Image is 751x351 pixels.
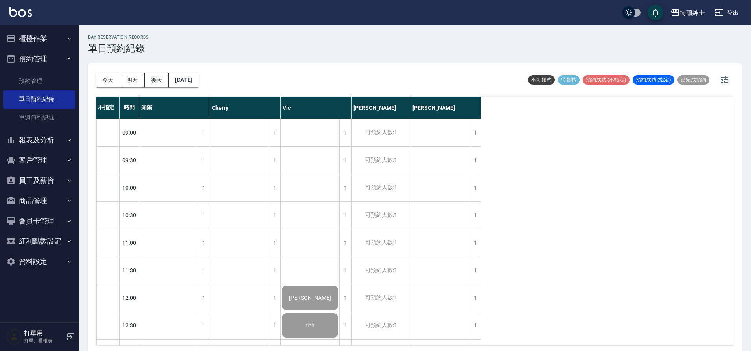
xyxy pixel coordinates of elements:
[198,147,210,174] div: 1
[287,295,333,301] span: [PERSON_NAME]
[3,28,75,49] button: 櫃檯作業
[269,202,280,229] div: 1
[269,229,280,257] div: 1
[88,35,149,40] h2: day Reservation records
[9,7,32,17] img: Logo
[583,76,630,83] span: 預約成功 (不指定)
[6,329,22,345] img: Person
[3,211,75,231] button: 會員卡管理
[3,170,75,191] button: 員工及薪資
[469,257,481,284] div: 1
[677,76,709,83] span: 已完成預約
[198,119,210,146] div: 1
[198,312,210,339] div: 1
[469,312,481,339] div: 1
[339,229,351,257] div: 1
[120,229,139,257] div: 11:00
[352,119,410,146] div: 可預約人數:1
[339,257,351,284] div: 1
[269,174,280,201] div: 1
[145,73,169,87] button: 後天
[120,119,139,146] div: 09:00
[120,146,139,174] div: 09:30
[139,97,210,119] div: 知樂
[3,130,75,150] button: 報表及分析
[352,229,410,257] div: 可預約人數:1
[198,174,210,201] div: 1
[120,174,139,201] div: 10:00
[3,231,75,251] button: 紅利點數設定
[198,202,210,229] div: 1
[648,5,663,20] button: save
[3,72,75,90] a: 預約管理
[269,284,280,312] div: 1
[210,97,281,119] div: Cherry
[339,284,351,312] div: 1
[558,76,580,83] span: 待審核
[120,257,139,284] div: 11:30
[3,109,75,127] a: 單週預約紀錄
[680,8,705,18] div: 街頭紳士
[3,190,75,211] button: 商品管理
[339,202,351,229] div: 1
[120,312,139,339] div: 12:30
[352,257,410,284] div: 可預約人數:1
[120,201,139,229] div: 10:30
[469,147,481,174] div: 1
[469,202,481,229] div: 1
[3,150,75,170] button: 客戶管理
[120,97,139,119] div: 時間
[3,251,75,272] button: 資料設定
[304,322,316,329] span: rich
[3,49,75,69] button: 預約管理
[339,174,351,201] div: 1
[269,312,280,339] div: 1
[269,257,280,284] div: 1
[711,6,742,20] button: 登出
[339,312,351,339] div: 1
[352,174,410,201] div: 可預約人數:1
[352,202,410,229] div: 可預約人數:1
[352,147,410,174] div: 可預約人數:1
[410,97,481,119] div: [PERSON_NAME]
[198,229,210,257] div: 1
[667,5,708,21] button: 街頭紳士
[339,147,351,174] div: 1
[198,284,210,312] div: 1
[269,147,280,174] div: 1
[96,97,120,119] div: 不指定
[120,73,145,87] button: 明天
[528,76,555,83] span: 不可預約
[469,229,481,257] div: 1
[633,76,674,83] span: 預約成功 (指定)
[120,284,139,312] div: 12:00
[3,90,75,108] a: 單日預約紀錄
[469,174,481,201] div: 1
[169,73,199,87] button: [DATE]
[352,97,410,119] div: [PERSON_NAME]
[96,73,120,87] button: 今天
[469,119,481,146] div: 1
[24,337,64,344] p: 打單、看報表
[198,257,210,284] div: 1
[88,43,149,54] h3: 單日預約紀錄
[352,312,410,339] div: 可預約人數:1
[269,119,280,146] div: 1
[352,284,410,312] div: 可預約人數:1
[469,284,481,312] div: 1
[339,119,351,146] div: 1
[281,97,352,119] div: Vic
[24,329,64,337] h5: 打單用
